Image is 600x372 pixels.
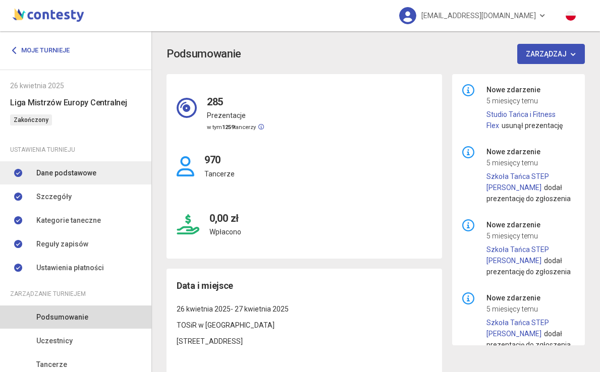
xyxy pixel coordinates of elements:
[204,142,235,168] h4: 970
[36,167,96,178] span: Dane podstawowe
[517,44,585,64] button: Zarządzaj
[177,320,432,331] p: TOSiR w [GEOGRAPHIC_DATA]
[204,168,235,179] p: Tancerze
[177,305,231,313] span: 26 kwietnia 2025
[486,172,549,192] a: Szkoła Tańca STEP [PERSON_NAME]
[10,114,52,126] span: Zakończony
[421,5,536,26] span: [EMAIL_ADDRESS][DOMAIN_NAME]
[486,219,575,230] span: Nowe zdarzenie
[167,44,585,64] app-title: Podsumowanie
[462,219,474,231] img: info
[36,191,72,202] span: Szczegóły
[10,80,141,91] div: 26 kwietnia 2025
[36,215,101,226] span: Kategorie taneczne
[36,262,104,273] span: Ustawienia płatności
[177,336,432,347] p: [STREET_ADDRESS]
[209,226,241,237] p: Wpłacono
[462,84,474,96] img: info
[486,95,575,106] span: 5 miesięcy temu
[486,292,575,303] span: Nowe zdarzenie
[486,146,575,157] span: Nowe zdarzenie
[486,157,575,168] span: 5 miesięcy temu
[486,245,549,265] a: Szkoła Tańca STEP [PERSON_NAME]
[10,288,86,299] span: Zarządzanie turniejem
[486,84,575,95] span: Nowe zdarzenie
[177,279,233,293] span: Data i miejsce
[36,335,73,346] span: Uczestnicy
[222,124,234,131] strong: 1259
[207,110,264,121] p: Prezentacje
[207,124,264,131] small: w tym tancerzy
[209,201,241,226] h4: 0,00 zł
[36,359,67,370] span: Tancerze
[462,292,474,304] img: info
[486,319,549,338] a: Szkoła Tańca STEP [PERSON_NAME]
[486,303,575,315] span: 5 miesięcy temu
[462,146,474,158] img: info
[10,144,141,155] div: Ustawienia turnieju
[36,312,88,323] span: Podsumowanie
[167,45,241,63] h3: Podsumowanie
[10,96,141,109] h6: Liga Mistrzów Europy Centralnej
[502,121,563,130] span: usunął prezentację
[207,84,264,110] h4: 285
[486,110,556,130] a: Studio Tańca i Fitness Flex
[10,41,77,59] a: Moje turnieje
[486,230,575,241] span: 5 miesięcy temu
[36,238,88,250] span: Reguły zapisów
[231,305,289,313] span: - 27 kwietnia 2025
